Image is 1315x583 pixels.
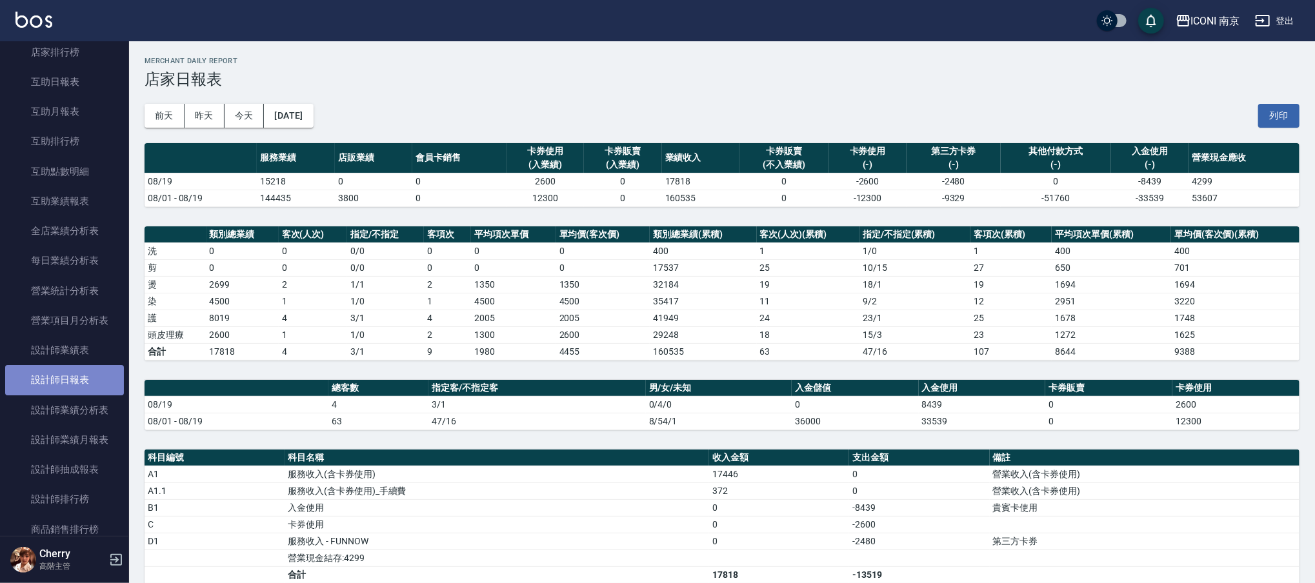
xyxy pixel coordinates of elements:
td: 0 [849,482,989,499]
th: 平均項次單價 [471,226,556,243]
a: 互助業績報表 [5,186,124,216]
td: 0 [1045,396,1172,413]
td: 400 [650,242,756,259]
td: 17446 [709,466,849,482]
td: 3220 [1171,293,1300,310]
th: 業績收入 [662,143,739,173]
td: 08/19 [145,396,328,413]
p: 高階主管 [39,560,105,572]
td: -51760 [1001,190,1111,206]
td: 18 [757,326,860,343]
td: 燙 [145,276,206,293]
a: 營業統計分析表 [5,276,124,306]
td: 1350 [471,276,556,293]
div: 卡券使用 [832,144,903,158]
td: 35417 [650,293,756,310]
div: 卡券販賣 [743,144,825,158]
td: 護 [145,310,206,326]
td: 17818 [662,173,739,190]
div: (-) [832,158,903,172]
th: 入金儲值 [792,380,919,397]
td: 8439 [919,396,1046,413]
td: 4 [279,343,347,360]
th: 客次(人次)(累積) [757,226,860,243]
h5: Cherry [39,548,105,560]
td: 4500 [206,293,279,310]
td: 營業現金結存:4299 [285,549,709,566]
th: 平均項次單價(累積) [1052,226,1171,243]
th: 類別總業績 [206,226,279,243]
td: -9329 [907,190,1001,206]
a: 設計師排行榜 [5,484,124,514]
td: 650 [1052,259,1171,276]
div: (-) [910,158,998,172]
td: 9 [424,343,471,360]
td: 29248 [650,326,756,343]
td: 08/01 - 08/19 [145,413,328,430]
td: 0 [206,259,279,276]
td: 1 / 0 [347,293,424,310]
td: -12300 [829,190,907,206]
td: 0 [412,190,507,206]
td: 0 [424,242,471,259]
td: 25 [970,310,1052,326]
td: 15218 [257,173,334,190]
td: 0 [279,259,347,276]
th: 客項次 [424,226,471,243]
td: -2600 [829,173,907,190]
td: 0 [709,516,849,533]
td: 入金使用 [285,499,709,516]
td: 3800 [335,190,412,206]
td: 2 [279,276,347,293]
td: 33539 [919,413,1046,430]
td: 0 [584,173,661,190]
td: 0 [412,173,507,190]
td: 1272 [1052,326,1171,343]
th: 卡券販賣 [1045,380,1172,397]
td: 0 [556,242,650,259]
a: 設計師業績月報表 [5,425,124,455]
td: 107 [970,343,1052,360]
td: 25 [757,259,860,276]
td: 4 [328,396,428,413]
div: 卡券使用 [510,144,581,158]
td: 1694 [1171,276,1300,293]
th: 科目名稱 [285,450,709,466]
th: 客次(人次) [279,226,347,243]
table: a dense table [145,143,1300,207]
td: 12300 [1172,413,1300,430]
td: 12300 [507,190,584,206]
td: 08/01 - 08/19 [145,190,257,206]
td: 2600 [556,326,650,343]
th: 客項次(累積) [970,226,1052,243]
a: 互助日報表 [5,67,124,97]
td: 36000 [792,413,919,430]
td: 頭皮理療 [145,326,206,343]
th: 科目編號 [145,450,285,466]
td: 剪 [145,259,206,276]
button: 前天 [145,104,185,128]
td: A1.1 [145,482,285,499]
td: 0 [739,173,828,190]
td: 3/1 [347,343,424,360]
td: -2600 [849,516,989,533]
th: 會員卡銷售 [412,143,507,173]
td: 4299 [1189,173,1300,190]
a: 設計師日報表 [5,365,124,395]
td: 19 [970,276,1052,293]
td: 400 [1052,242,1171,259]
td: 2005 [556,310,650,326]
td: 701 [1171,259,1300,276]
td: 32184 [650,276,756,293]
td: 1 [279,293,347,310]
td: B1 [145,499,285,516]
td: -2480 [849,533,989,549]
td: 0 [471,259,556,276]
table: a dense table [145,226,1300,361]
td: 1 / 1 [347,276,424,293]
td: 0 [792,396,919,413]
td: 1678 [1052,310,1171,326]
td: 3 / 1 [347,310,424,326]
th: 備註 [990,450,1300,466]
td: -8439 [849,499,989,516]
